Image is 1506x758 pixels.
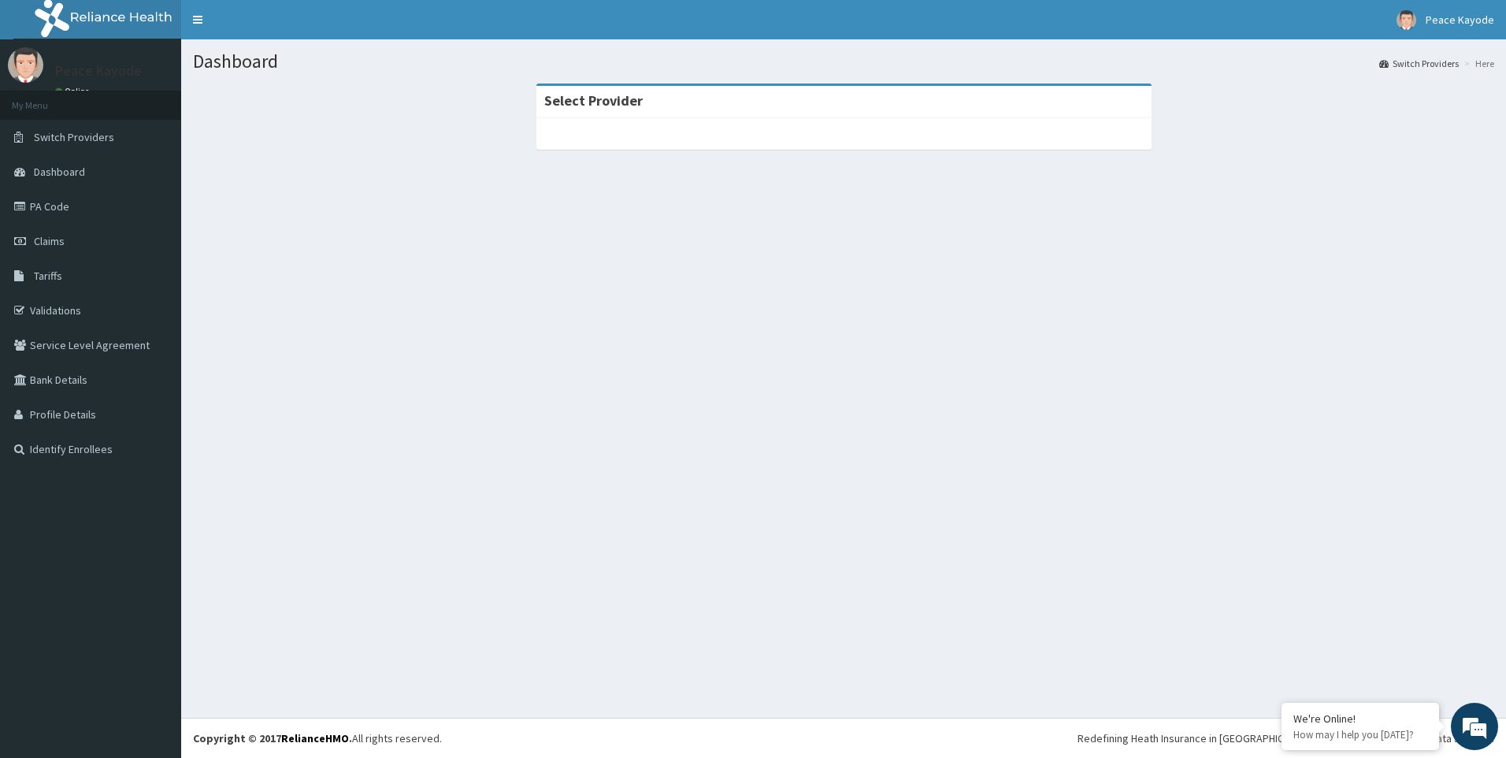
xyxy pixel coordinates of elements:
[34,234,65,248] span: Claims
[193,731,352,745] strong: Copyright © 2017 .
[1293,728,1427,741] p: How may I help you today?
[1078,730,1494,746] div: Redefining Heath Insurance in [GEOGRAPHIC_DATA] using Telemedicine and Data Science!
[34,269,62,283] span: Tariffs
[1293,712,1427,726] div: We're Online!
[193,51,1494,72] h1: Dashboard
[1426,13,1494,27] span: Peace Kayode
[1397,10,1416,30] img: User Image
[181,718,1506,758] footer: All rights reserved.
[34,165,85,179] span: Dashboard
[1379,57,1459,70] a: Switch Providers
[55,64,142,78] p: Peace Kayode
[281,731,349,745] a: RelianceHMO
[544,91,643,110] strong: Select Provider
[8,47,43,83] img: User Image
[1460,57,1494,70] li: Here
[34,130,114,144] span: Switch Providers
[55,86,93,97] a: Online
